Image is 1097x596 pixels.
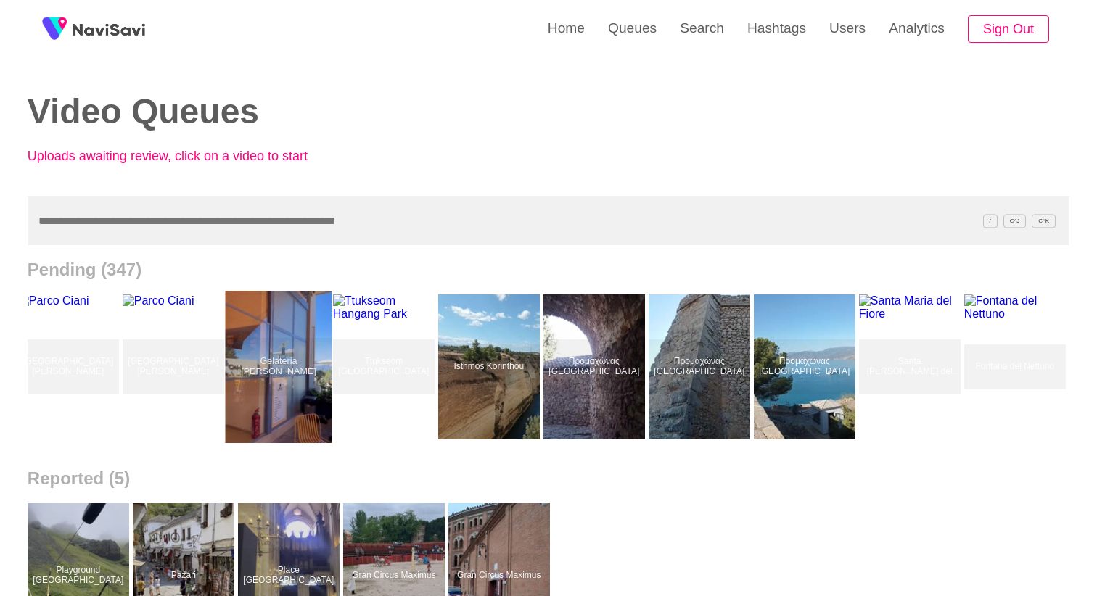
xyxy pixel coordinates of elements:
p: Uploads awaiting review, click on a video to start [28,149,347,164]
a: Ttukseom [GEOGRAPHIC_DATA]Ttukseom Hangang Park [333,294,438,439]
button: Sign Out [968,15,1049,44]
a: [GEOGRAPHIC_DATA][PERSON_NAME]Parco Ciani [123,294,228,439]
a: Fontana del NettunoFontana del Nettuno [964,294,1069,439]
a: Προμαχώνας [GEOGRAPHIC_DATA]Προμαχώνας Άγιος Ανδρέας [754,294,859,439]
a: Santa [PERSON_NAME] del [PERSON_NAME]Santa Maria del Fiore [859,294,964,439]
a: Προμαχώνας [GEOGRAPHIC_DATA]Προμαχώνας Άγιος Ανδρέας [649,294,754,439]
span: / [983,214,998,228]
a: Isthmos KorinthouIsthmos Korinthou [438,294,543,439]
h2: Pending (347) [28,260,1069,280]
h2: Reported (5) [28,468,1069,489]
a: Gelateria [PERSON_NAME]Gelateria Nonno Enzo [228,294,333,439]
a: Προμαχώνας [GEOGRAPHIC_DATA]Προμαχώνας Άγιος Ανδρέας [543,294,649,439]
span: C^K [1032,214,1056,228]
img: fireSpot [73,22,145,36]
a: [GEOGRAPHIC_DATA][PERSON_NAME]Parco Ciani [17,294,123,439]
h2: Video Queues [28,93,527,131]
span: C^J [1003,214,1027,228]
img: fireSpot [36,11,73,47]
